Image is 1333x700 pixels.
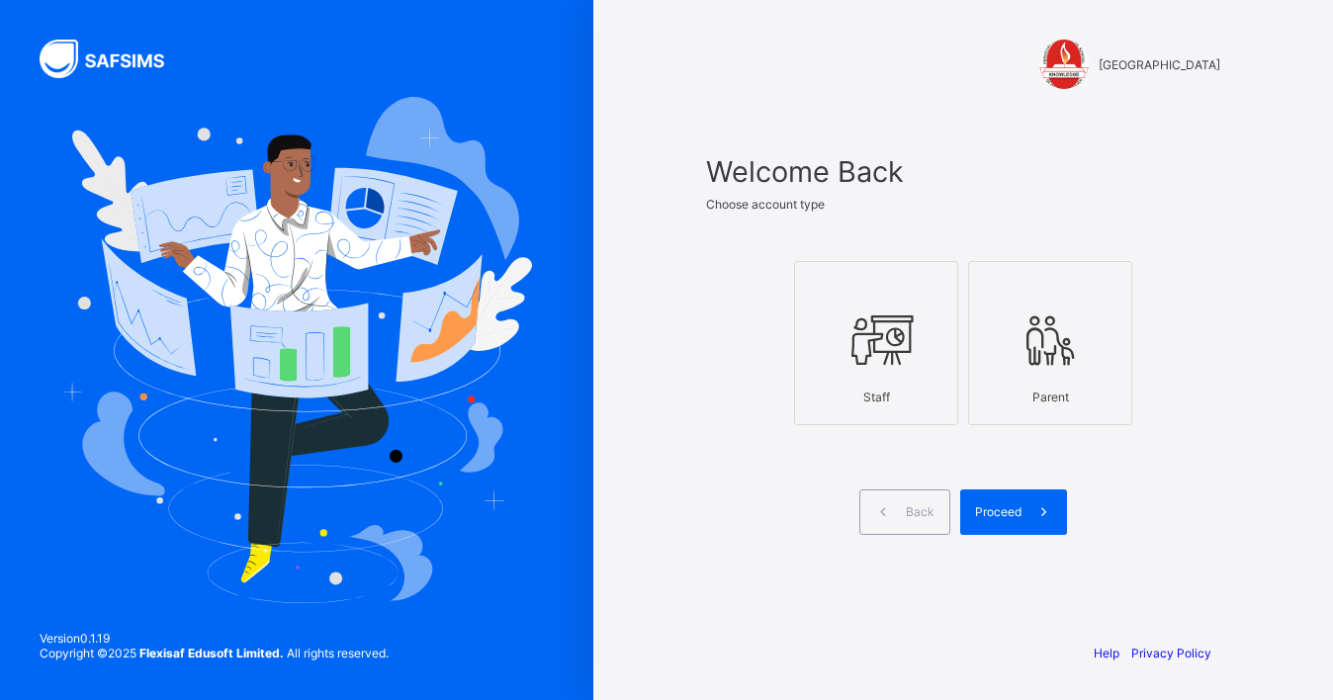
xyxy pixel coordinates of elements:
[40,631,389,646] span: Version 0.1.19
[40,646,389,660] span: Copyright © 2025 All rights reserved.
[805,380,947,414] div: Staff
[1099,57,1220,72] span: [GEOGRAPHIC_DATA]
[139,646,284,660] strong: Flexisaf Edusoft Limited.
[40,40,188,78] img: SAFSIMS Logo
[979,380,1121,414] div: Parent
[975,504,1022,519] span: Proceed
[1131,646,1211,660] a: Privacy Policy
[706,197,825,212] span: Choose account type
[706,154,1220,189] span: Welcome Back
[906,504,934,519] span: Back
[1094,646,1119,660] a: Help
[61,97,532,603] img: Hero Image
